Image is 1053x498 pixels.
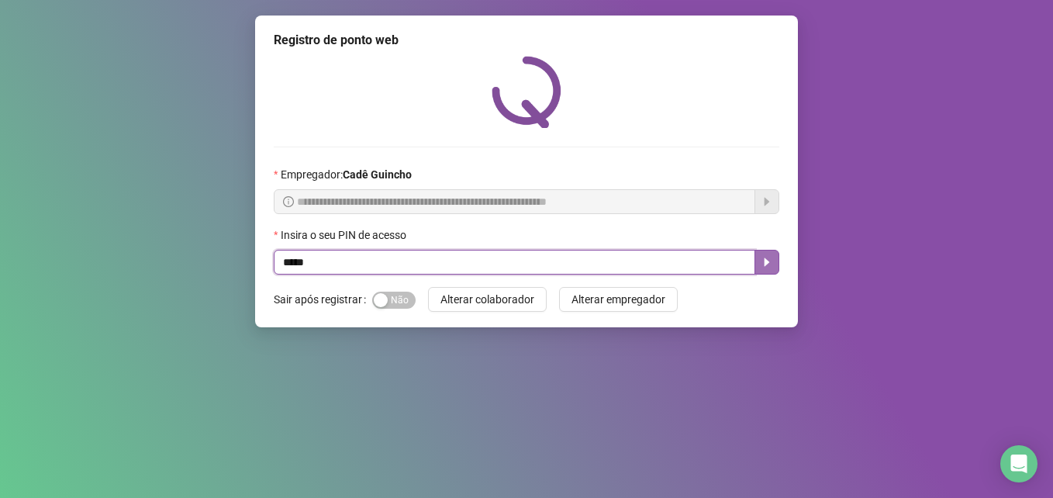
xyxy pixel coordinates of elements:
[274,31,779,50] div: Registro de ponto web
[761,256,773,268] span: caret-right
[343,168,412,181] strong: Cadê Guincho
[283,196,294,207] span: info-circle
[274,227,416,244] label: Insira o seu PIN de acesso
[281,166,412,183] span: Empregador :
[274,287,372,312] label: Sair após registrar
[440,291,534,308] span: Alterar colaborador
[492,56,561,128] img: QRPoint
[571,291,665,308] span: Alterar empregador
[428,287,547,312] button: Alterar colaborador
[1000,445,1037,482] div: Open Intercom Messenger
[559,287,678,312] button: Alterar empregador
